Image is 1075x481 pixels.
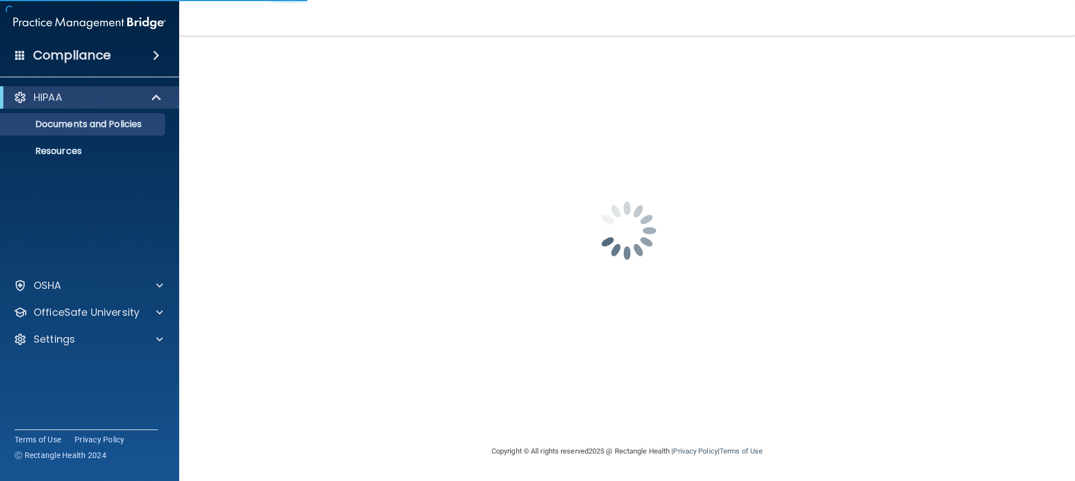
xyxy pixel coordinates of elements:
[34,306,139,319] p: OfficeSafe University
[673,447,717,455] a: Privacy Policy
[7,119,160,130] p: Documents and Policies
[7,146,160,157] p: Resources
[74,434,125,445] a: Privacy Policy
[13,333,163,346] a: Settings
[423,433,831,469] div: Copyright © All rights reserved 2025 @ Rectangle Health | |
[719,447,763,455] a: Terms of Use
[13,279,163,292] a: OSHA
[571,175,683,287] img: spinner.e123f6fc.gif
[13,306,163,319] a: OfficeSafe University
[13,91,162,104] a: HIPAA
[15,450,106,461] span: Ⓒ Rectangle Health 2024
[33,48,111,63] h4: Compliance
[34,279,62,292] p: OSHA
[34,333,75,346] p: Settings
[13,12,166,34] img: PMB logo
[15,434,61,445] a: Terms of Use
[34,91,62,104] p: HIPAA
